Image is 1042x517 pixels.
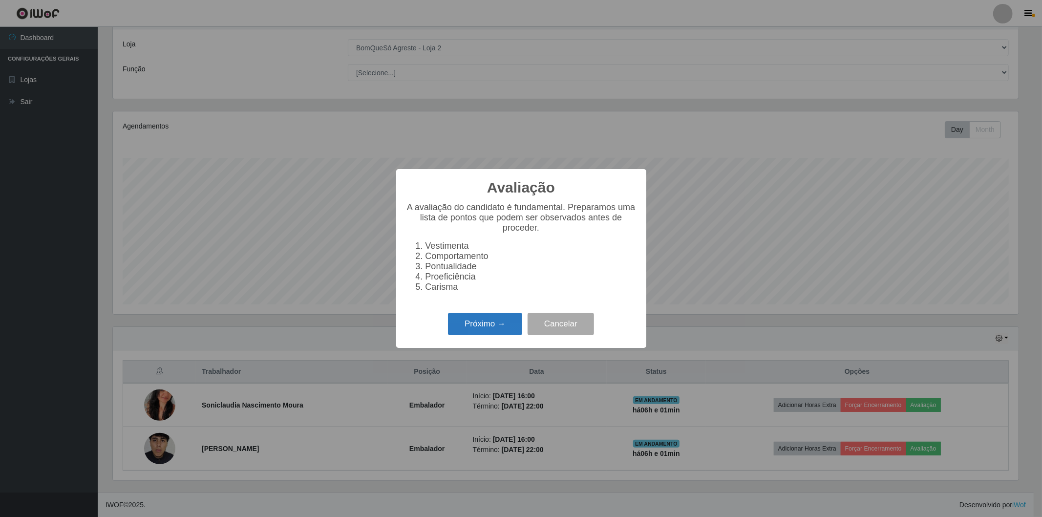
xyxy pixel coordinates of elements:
[448,313,522,336] button: Próximo →
[406,202,637,233] p: A avaliação do candidato é fundamental. Preparamos uma lista de pontos que podem ser observados a...
[425,272,637,282] li: Proeficiência
[487,179,555,196] h2: Avaliação
[528,313,594,336] button: Cancelar
[425,282,637,292] li: Carisma
[425,251,637,261] li: Comportamento
[425,261,637,272] li: Pontualidade
[425,241,637,251] li: Vestimenta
